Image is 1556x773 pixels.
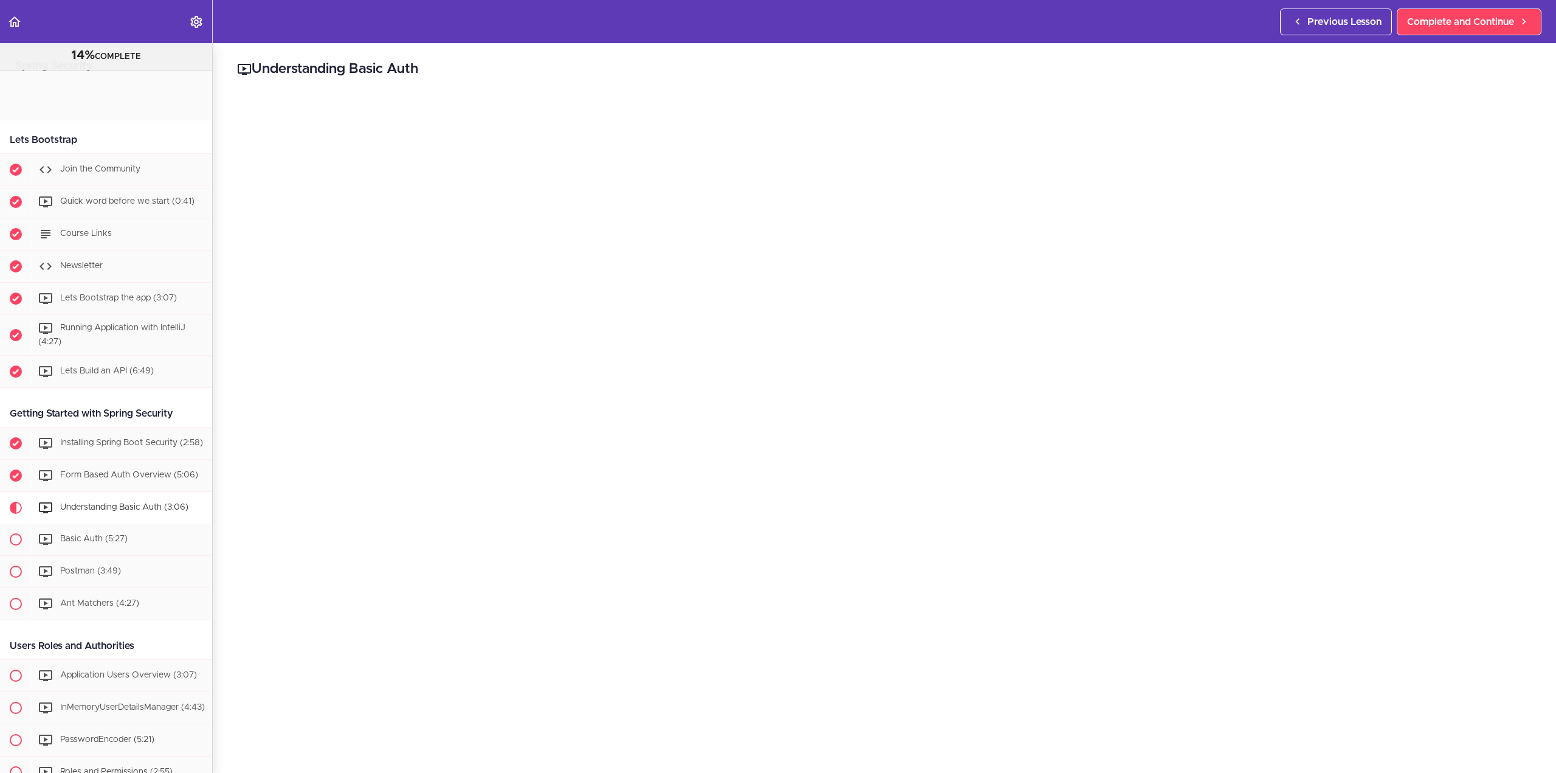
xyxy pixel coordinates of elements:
span: Lets Bootstrap the app (3:07) [60,294,177,302]
span: Understanding Basic Auth (3:06) [60,503,188,511]
a: Complete and Continue [1397,9,1541,35]
span: Course Links [60,229,112,238]
span: Running Application with IntelliJ (4:27) [38,324,185,346]
span: Complete and Continue [1407,15,1514,29]
span: Form Based Auth Overview (5:06) [60,471,198,479]
div: COMPLETE [15,48,197,64]
span: Newsletter [60,262,103,270]
span: Basic Auth (5:27) [60,535,128,543]
span: Quick word before we start (0:41) [60,197,194,206]
svg: Back to course curriculum [7,15,22,29]
span: Lets Build an API (6:49) [60,367,154,375]
span: Previous Lesson [1307,15,1382,29]
a: Previous Lesson [1280,9,1392,35]
span: Installing Spring Boot Security (2:58) [60,438,203,447]
h2: Understanding Basic Auth [237,59,1532,80]
span: Postman (3:49) [60,567,121,575]
span: Ant Matchers (4:27) [60,599,139,608]
span: InMemoryUserDetailsManager (4:43) [60,703,205,712]
span: 14% [71,49,95,61]
span: Application Users Overview (3:07) [60,671,197,679]
span: PasswordEncoder (5:21) [60,735,154,744]
svg: Settings Menu [189,15,204,29]
span: Join the Community [60,165,140,173]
